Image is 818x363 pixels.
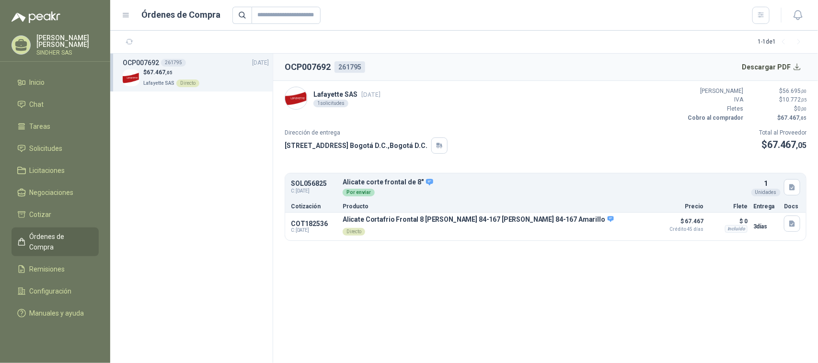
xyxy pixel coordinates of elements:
[176,79,199,87] div: Directo
[291,204,337,209] p: Cotización
[343,178,748,187] p: Alicate corte frontal de 8"
[30,187,74,198] span: Negociaciones
[784,204,800,209] p: Docs
[12,161,99,180] a: Licitaciones
[12,117,99,136] a: Tareas
[291,187,337,195] span: C: [DATE]
[343,204,650,209] p: Producto
[361,91,380,98] span: [DATE]
[12,73,99,91] a: Inicio
[783,96,806,103] span: 10.772
[291,220,337,227] p: COT182536
[285,60,331,74] h2: OCP007692
[30,99,44,110] span: Chat
[161,59,186,67] div: 261795
[30,143,63,154] span: Solicitudes
[285,140,427,151] p: [STREET_ADDRESS] Bogotá D.C. , Bogotá D.C.
[143,68,199,77] p: $
[291,227,337,233] span: C: [DATE]
[767,139,806,150] span: 67.467
[797,105,806,112] span: 0
[30,77,45,88] span: Inicio
[709,216,748,227] p: $ 0
[749,113,806,123] p: $
[801,97,806,102] span: ,05
[12,11,60,23] img: Logo peakr
[656,216,703,232] p: $ 67.467
[12,260,99,278] a: Remisiones
[313,100,348,107] div: 1 solicitudes
[764,178,768,189] p: 1
[123,57,159,68] h3: OCP007692
[343,189,375,196] div: Por enviar
[801,106,806,112] span: ,00
[12,227,99,256] a: Órdenes de Compra
[753,221,778,232] p: 3 días
[165,70,173,75] span: ,05
[30,121,51,132] span: Tareas
[656,227,703,232] span: Crédito 45 días
[343,228,365,236] div: Directo
[30,264,65,274] span: Remisiones
[36,34,99,48] p: [PERSON_NAME] [PERSON_NAME]
[285,87,307,109] img: Company Logo
[686,113,743,123] p: Cobro al comprador
[781,114,806,121] span: 67.467
[12,183,99,202] a: Negociaciones
[737,57,807,77] button: Descargar PDF
[291,180,337,187] p: SOL056825
[709,204,748,209] p: Flete
[799,115,806,121] span: ,05
[801,89,806,94] span: ,00
[313,89,380,100] p: Lafayette SAS
[751,189,781,196] div: Unidades
[686,104,743,113] p: Fletes
[749,104,806,113] p: $
[12,139,99,158] a: Solicitudes
[36,50,99,56] p: SINDHER SAS
[252,58,269,68] span: [DATE]
[12,282,99,300] a: Configuración
[285,128,448,137] p: Dirección de entrega
[30,308,84,318] span: Manuales y ayuda
[30,231,90,252] span: Órdenes de Compra
[686,87,743,96] p: [PERSON_NAME]
[749,87,806,96] p: $
[30,165,65,176] span: Licitaciones
[143,80,174,86] span: Lafayette SAS
[656,204,703,209] p: Precio
[749,95,806,104] p: $
[12,304,99,322] a: Manuales y ayuda
[783,88,806,94] span: 56.695
[12,205,99,224] a: Cotizar
[123,57,269,88] a: OCP007692261795[DATE] Company Logo$67.467,05Lafayette SASDirecto
[12,95,99,113] a: Chat
[343,216,614,224] p: Alicate Cortafrio Frontal 8 [PERSON_NAME] 84-167 [PERSON_NAME] 84-167 Amarillo
[147,69,173,76] span: 67.467
[796,141,806,150] span: ,05
[725,225,748,233] div: Incluido
[334,61,365,73] div: 261795
[686,95,743,104] p: IVA
[123,69,139,86] img: Company Logo
[759,128,806,137] p: Total al Proveedor
[142,8,221,22] h1: Órdenes de Compra
[753,204,778,209] p: Entrega
[30,209,52,220] span: Cotizar
[759,137,806,152] p: $
[758,34,806,50] div: 1 - 1 de 1
[30,286,72,296] span: Configuración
